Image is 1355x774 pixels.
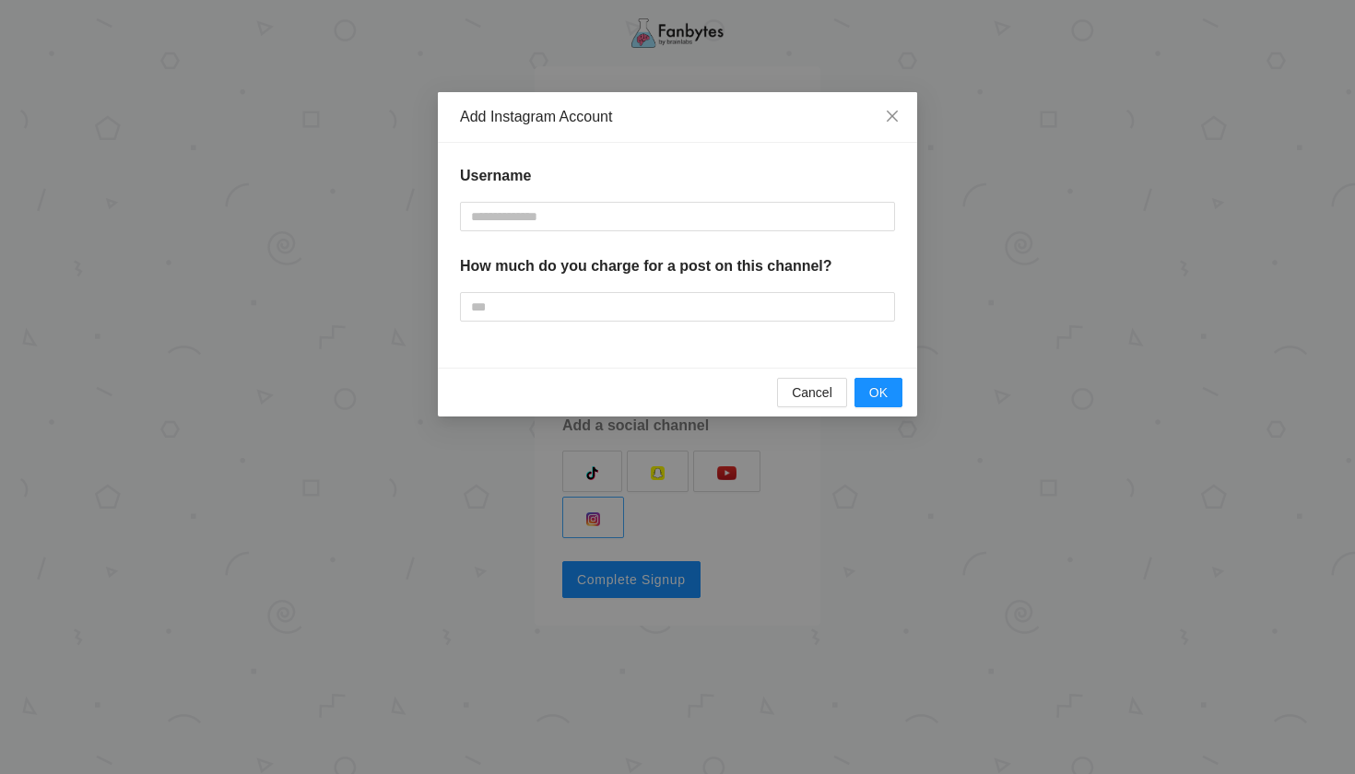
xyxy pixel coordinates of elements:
[460,165,531,187] p: Username
[885,109,900,123] span: close
[869,382,888,403] span: OK
[867,92,917,142] button: Close
[460,107,895,127] div: Add Instagram Account
[460,255,832,277] p: How much do you charge for a post on this channel?
[854,378,902,407] button: OK
[777,378,847,407] button: Cancel
[792,382,832,403] span: Cancel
